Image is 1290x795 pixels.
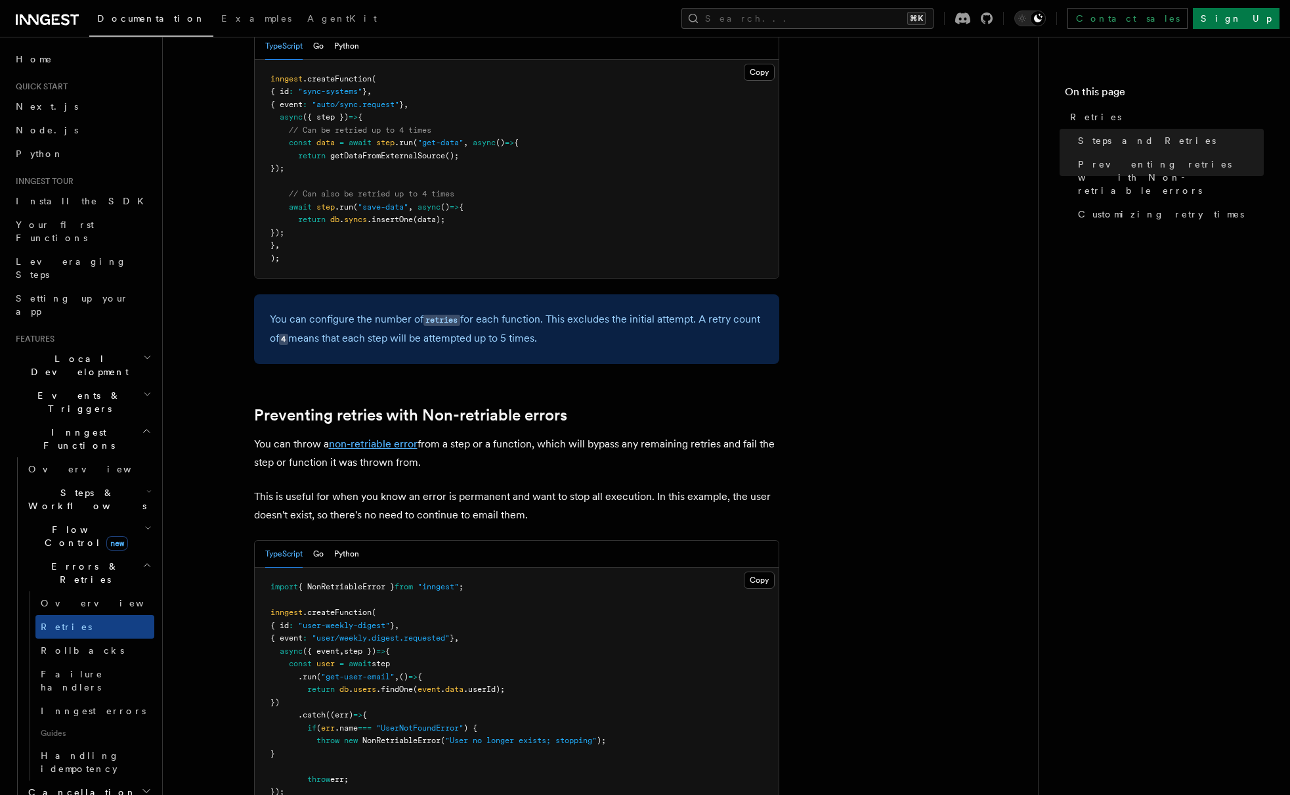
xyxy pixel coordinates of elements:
[459,202,463,212] span: {
[454,633,459,643] span: ,
[441,736,445,745] span: (
[11,47,154,71] a: Home
[316,672,321,681] span: (
[23,481,154,518] button: Steps & Workflows
[334,33,359,60] button: Python
[307,685,335,694] span: return
[459,582,463,591] span: ;
[11,81,68,92] span: Quick start
[335,723,358,733] span: .name
[349,138,372,147] span: await
[41,645,124,656] span: Rollbacks
[321,723,335,733] span: err
[16,196,152,206] span: Install the SDK
[376,647,385,656] span: =>
[289,659,312,668] span: const
[279,334,288,345] code: 4
[463,723,477,733] span: ) {
[298,87,362,96] span: "sync-systems"
[275,240,280,250] span: ,
[298,582,395,591] span: { NonRetriableError }
[349,112,358,122] span: =>
[23,518,154,555] button: Flow Controlnew
[423,315,460,326] code: retries
[445,685,463,694] span: data
[221,13,291,24] span: Examples
[390,621,395,630] span: }
[344,215,367,224] span: syncs
[303,647,339,656] span: ({ event
[16,101,78,112] span: Next.js
[681,8,934,29] button: Search...⌘K
[89,4,213,37] a: Documentation
[41,622,92,632] span: Retries
[441,685,445,694] span: .
[298,710,326,719] span: .catch
[1073,129,1264,152] a: Steps and Retries
[505,138,514,147] span: =>
[344,647,376,656] span: step })
[339,138,344,147] span: =
[11,384,154,420] button: Events & Triggers
[303,100,307,109] span: :
[11,286,154,323] a: Setting up your app
[254,488,779,524] p: This is useful for when you know an error is permanent and want to stop all execution. In this ex...
[395,138,413,147] span: .run
[270,749,275,758] span: }
[349,685,353,694] span: .
[496,138,505,147] span: ()
[463,685,505,694] span: .userId);
[408,202,413,212] span: ,
[316,138,335,147] span: data
[307,775,330,784] span: throw
[16,256,127,280] span: Leveraging Steps
[349,659,372,668] span: await
[353,202,358,212] span: (
[270,633,303,643] span: { event
[298,215,326,224] span: return
[418,672,422,681] span: {
[385,647,390,656] span: {
[372,659,390,668] span: step
[372,74,376,83] span: (
[418,582,459,591] span: "inngest"
[289,87,293,96] span: :
[11,334,54,344] span: Features
[335,202,353,212] span: .run
[367,87,372,96] span: ,
[289,621,293,630] span: :
[270,582,298,591] span: import
[270,74,303,83] span: inngest
[35,699,154,723] a: Inngest errors
[330,215,339,224] span: db
[330,775,349,784] span: err;
[329,438,418,450] a: non-retriable error
[376,685,413,694] span: .findOne
[367,215,413,224] span: .insertOne
[362,87,367,96] span: }
[339,215,344,224] span: .
[514,138,519,147] span: {
[353,710,362,719] span: =>
[597,736,606,745] span: );
[303,608,372,617] span: .createFunction
[450,633,454,643] span: }
[413,138,418,147] span: (
[316,723,321,733] span: (
[330,151,445,160] span: getDataFromExternalSource
[399,672,408,681] span: ()
[316,202,335,212] span: step
[11,426,142,452] span: Inngest Functions
[41,669,103,693] span: Failure handlers
[254,435,779,472] p: You can throw a from a step or a function, which will bypass any remaining retries and fail the s...
[35,662,154,699] a: Failure handlers
[23,555,154,591] button: Errors & Retries
[445,736,597,745] span: "User no longer exists; stopping"
[744,572,775,589] button: Copy
[23,486,146,512] span: Steps & Workflows
[418,685,441,694] span: event
[376,723,463,733] span: "UserNotFoundError"
[270,698,280,707] span: })
[35,615,154,639] a: Retries
[1078,134,1216,147] span: Steps and Retries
